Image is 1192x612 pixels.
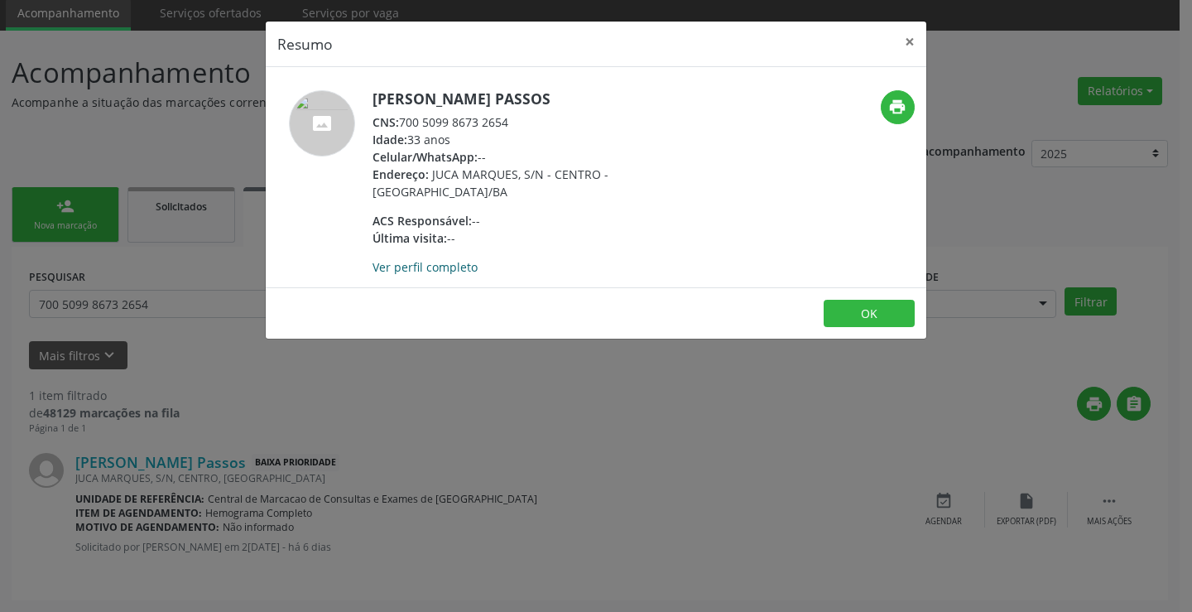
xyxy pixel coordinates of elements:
[289,90,355,157] img: accompaniment
[893,22,926,62] button: Close
[824,300,915,328] button: OK
[881,90,915,124] button: print
[372,90,695,108] h5: [PERSON_NAME] Passos
[372,212,695,229] div: --
[888,98,906,116] i: print
[372,213,472,229] span: ACS Responsável:
[277,33,333,55] h5: Resumo
[372,149,478,165] span: Celular/WhatsApp:
[372,148,695,166] div: --
[372,132,407,147] span: Idade:
[372,131,695,148] div: 33 anos
[372,230,447,246] span: Última visita:
[372,166,608,200] span: JUCA MARQUES, S/N - CENTRO - [GEOGRAPHIC_DATA]/BA
[372,166,429,182] span: Endereço:
[372,113,695,131] div: 700 5099 8673 2654
[372,114,399,130] span: CNS:
[372,259,478,275] a: Ver perfil completo
[372,229,695,247] div: --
